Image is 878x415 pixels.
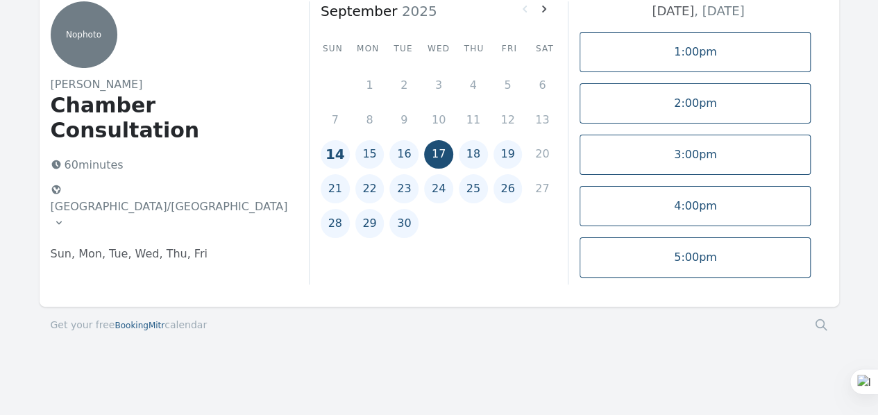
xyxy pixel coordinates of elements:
button: 3 [424,71,453,100]
button: 4 [459,71,488,100]
strong: [DATE] [652,3,694,18]
a: 1:00pm [580,32,811,72]
p: Sun, Mon, Tue, Wed, Thu, Fri [51,246,287,262]
button: 30 [389,209,419,238]
button: 6 [527,71,557,100]
button: 5 [493,71,523,100]
button: 26 [493,174,523,203]
p: No photo [51,29,117,40]
a: 2:00pm [580,83,811,124]
div: Sat [532,43,557,54]
button: 15 [355,140,385,169]
div: Wed [427,43,451,54]
h1: Chamber Consultation [51,93,287,143]
button: 29 [355,209,385,238]
div: Fri [497,43,521,54]
button: [GEOGRAPHIC_DATA]/[GEOGRAPHIC_DATA] [45,179,294,235]
button: 14 [321,140,350,169]
button: 16 [389,140,419,169]
strong: September [321,3,398,19]
button: 27 [527,174,557,203]
div: Thu [462,43,486,54]
button: 9 [389,105,419,135]
button: 1 [355,71,385,100]
h2: [PERSON_NAME] [51,76,287,93]
button: 13 [527,105,557,135]
a: 4:00pm [580,186,811,226]
button: 24 [424,174,453,203]
button: 28 [321,209,350,238]
button: 12 [493,105,523,135]
button: 17 [424,140,453,169]
button: 7 [321,105,350,135]
button: 8 [355,105,385,135]
div: Sun [321,43,345,54]
button: 11 [459,105,488,135]
p: 60 minutes [45,154,287,176]
a: 3:00pm [580,135,811,175]
div: Mon [356,43,380,54]
span: , [DATE] [694,3,744,18]
button: 21 [321,174,350,203]
button: 22 [355,174,385,203]
button: 20 [527,140,557,169]
div: Tue [391,43,416,54]
button: 23 [389,174,419,203]
span: BookingMitr [115,321,164,330]
button: 10 [424,105,453,135]
button: 18 [459,140,488,169]
a: 5:00pm [580,237,811,278]
button: 25 [459,174,488,203]
button: 19 [493,140,523,169]
button: 2 [389,71,419,100]
span: 2025 [397,3,437,19]
a: Get your freeBookingMitrcalendar [51,318,208,332]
